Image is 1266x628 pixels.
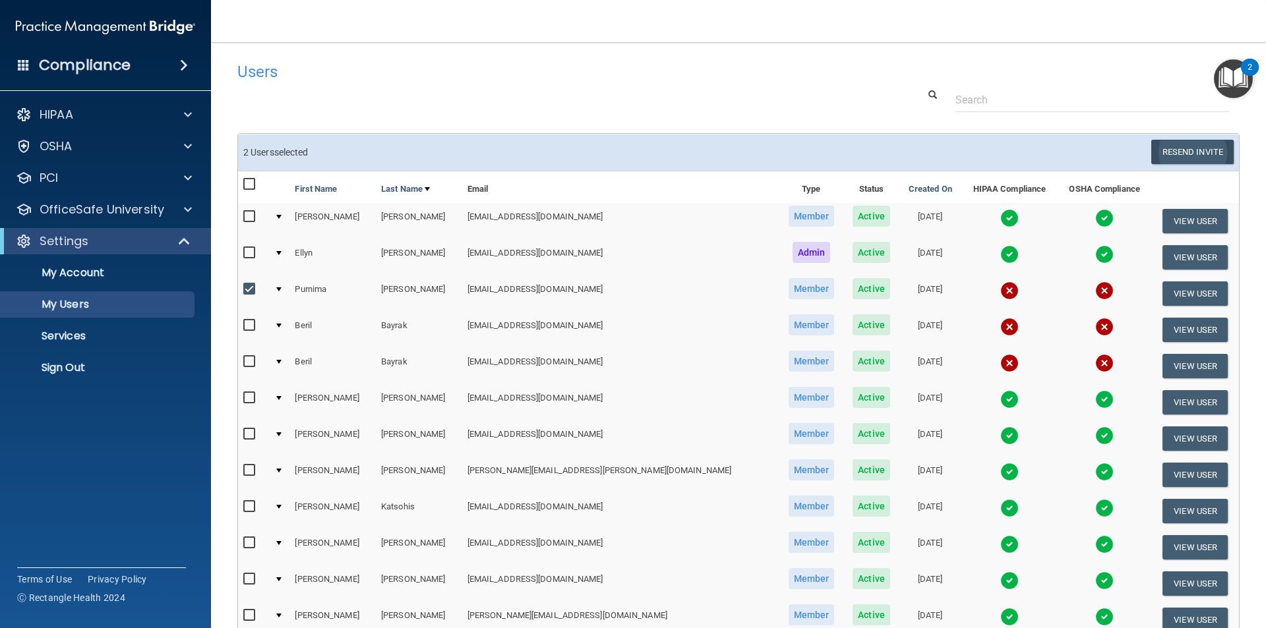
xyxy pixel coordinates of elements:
th: Type [779,171,844,203]
td: Beril [289,312,376,348]
td: [PERSON_NAME] [376,529,462,565]
img: tick.e7d51cea.svg [1095,499,1114,517]
a: PCI [16,170,192,186]
a: Last Name [381,181,430,197]
span: Ⓒ Rectangle Health 2024 [17,591,125,604]
td: [PERSON_NAME] [376,565,462,602]
button: Resend Invite [1151,140,1234,164]
span: Member [789,568,835,589]
td: [DATE] [899,203,961,239]
span: Active [853,496,890,517]
td: [PERSON_NAME] [289,529,376,565]
td: [EMAIL_ADDRESS][DOMAIN_NAME] [462,239,779,275]
td: [EMAIL_ADDRESS][DOMAIN_NAME] [462,420,779,457]
td: [EMAIL_ADDRESS][DOMAIN_NAME] [462,203,779,239]
span: Admin [793,242,831,263]
img: tick.e7d51cea.svg [1095,209,1114,227]
button: View User [1162,245,1228,270]
td: [DATE] [899,565,961,602]
span: Active [853,604,890,625]
th: Status [844,171,899,203]
button: View User [1162,571,1228,596]
p: Services [9,329,189,343]
span: Member [789,423,835,444]
td: [EMAIL_ADDRESS][DOMAIN_NAME] [462,384,779,420]
td: [PERSON_NAME] [289,420,376,457]
img: tick.e7d51cea.svg [1000,245,1019,264]
td: [DATE] [899,275,961,312]
img: tick.e7d51cea.svg [1000,571,1019,590]
td: [PERSON_NAME] [376,457,462,493]
td: [PERSON_NAME] [376,384,462,420]
th: Email [462,171,779,203]
td: [EMAIL_ADDRESS][DOMAIN_NAME] [462,493,779,529]
span: Member [789,206,835,227]
img: cross.ca9f0e7f.svg [1000,318,1019,336]
span: Member [789,314,835,335]
h6: 2 User selected [243,148,729,157]
button: View User [1162,390,1228,414]
span: s [270,147,274,157]
td: [PERSON_NAME] [289,384,376,420]
p: My Users [9,298,189,311]
span: Active [853,314,890,335]
button: View User [1162,426,1228,451]
span: Active [853,242,890,263]
p: HIPAA [40,107,73,123]
img: tick.e7d51cea.svg [1000,426,1019,445]
img: tick.e7d51cea.svg [1095,571,1114,590]
span: Active [853,351,890,372]
img: tick.e7d51cea.svg [1000,463,1019,481]
td: Bayrak [376,312,462,348]
td: Purnima [289,275,376,312]
img: tick.e7d51cea.svg [1095,390,1114,409]
td: [DATE] [899,348,961,384]
a: Privacy Policy [88,573,147,586]
img: tick.e7d51cea.svg [1095,535,1114,554]
img: PMB logo [16,14,195,40]
a: HIPAA [16,107,192,123]
img: cross.ca9f0e7f.svg [1095,281,1114,300]
p: Settings [40,233,88,249]
img: cross.ca9f0e7f.svg [1000,354,1019,372]
a: Settings [16,233,191,249]
button: View User [1162,281,1228,306]
span: Member [789,459,835,480]
td: [EMAIL_ADDRESS][DOMAIN_NAME] [462,565,779,602]
td: [PERSON_NAME] [289,457,376,493]
img: tick.e7d51cea.svg [1095,608,1114,626]
td: [DATE] [899,529,961,565]
span: Active [853,532,890,553]
div: 2 [1248,67,1252,84]
td: [DATE] [899,420,961,457]
p: Sign Out [9,361,189,374]
button: View User [1162,535,1228,559]
td: [DATE] [899,493,961,529]
th: HIPAA Compliance [961,171,1058,203]
span: Active [853,206,890,227]
span: Active [853,387,890,408]
button: Open Resource Center, 2 new notifications [1214,59,1253,98]
img: tick.e7d51cea.svg [1095,245,1114,264]
h4: Users [237,63,814,80]
td: [EMAIL_ADDRESS][DOMAIN_NAME] [462,312,779,348]
td: [PERSON_NAME][EMAIL_ADDRESS][PERSON_NAME][DOMAIN_NAME] [462,457,779,493]
h4: Compliance [39,56,131,74]
button: View User [1162,318,1228,342]
td: Bayrak [376,348,462,384]
a: Terms of Use [17,573,72,586]
td: [PERSON_NAME] [376,420,462,457]
td: Ellyn [289,239,376,275]
img: cross.ca9f0e7f.svg [1095,354,1114,372]
button: View User [1162,499,1228,523]
span: Active [853,459,890,480]
span: Member [789,351,835,372]
img: tick.e7d51cea.svg [1000,499,1019,517]
td: Katsohis [376,493,462,529]
span: Member [789,604,835,625]
img: tick.e7d51cea.svg [1000,390,1019,409]
th: OSHA Compliance [1058,171,1151,203]
img: cross.ca9f0e7f.svg [1000,281,1019,300]
td: [PERSON_NAME] [376,239,462,275]
td: [PERSON_NAME] [376,275,462,312]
